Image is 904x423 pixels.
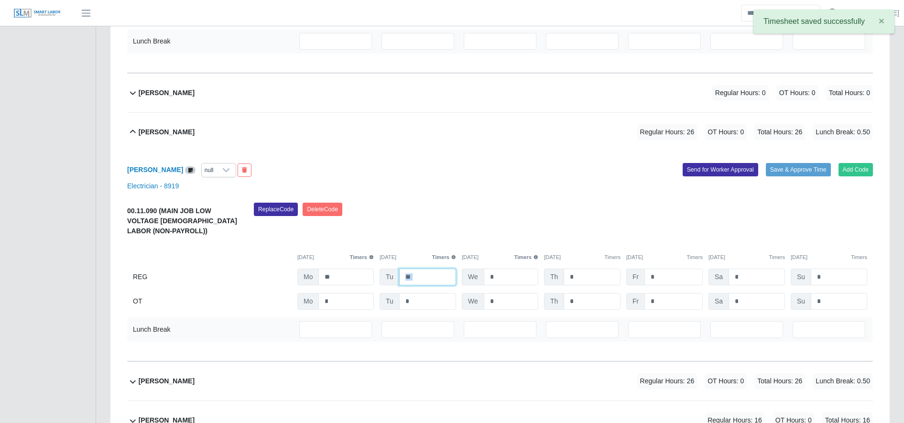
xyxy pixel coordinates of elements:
[462,269,484,285] span: We
[753,10,894,33] div: Timesheet saved successfully
[139,88,195,98] b: [PERSON_NAME]
[202,163,217,177] div: null
[708,253,785,261] div: [DATE]
[127,182,179,190] a: Electrician - 8919
[626,253,703,261] div: [DATE]
[380,269,400,285] span: Tu
[127,207,237,235] b: 00.11.090 (MAIN JOB LOW VOLTAGE [DEMOGRAPHIC_DATA] LABOR (NON-PAYROLL))
[708,293,729,310] span: Sa
[626,293,645,310] span: Fr
[544,293,564,310] span: Th
[791,293,811,310] span: Su
[462,253,538,261] div: [DATE]
[462,293,484,310] span: We
[238,163,251,177] button: End Worker & Remove from the Timesheet
[133,36,171,46] div: Lunch Break
[185,166,196,174] a: View/Edit Notes
[791,253,867,261] div: [DATE]
[380,293,400,310] span: Tu
[297,293,319,310] span: Mo
[139,376,195,386] b: [PERSON_NAME]
[127,74,873,112] button: [PERSON_NAME] Regular Hours: 0 OT Hours: 0 Total Hours: 0
[544,253,621,261] div: [DATE]
[514,253,539,261] button: Timers
[791,269,811,285] span: Su
[813,373,873,389] span: Lunch Break: 0.50
[712,85,769,101] span: Regular Hours: 0
[133,325,171,335] div: Lunch Break
[683,163,758,176] button: Send for Worker Approval
[686,253,703,261] button: Timers
[303,203,342,216] button: DeleteCode
[766,163,831,176] button: Save & Approve Time
[637,124,697,140] span: Regular Hours: 26
[705,373,747,389] span: OT Hours: 0
[851,253,867,261] button: Timers
[826,85,873,101] span: Total Hours: 0
[604,253,621,261] button: Timers
[754,373,805,389] span: Total Hours: 26
[13,8,61,19] img: SLM Logo
[127,362,873,401] button: [PERSON_NAME] Regular Hours: 26 OT Hours: 0 Total Hours: 26 Lunch Break: 0.50
[813,124,873,140] span: Lunch Break: 0.50
[705,124,747,140] span: OT Hours: 0
[769,253,785,261] button: Timers
[839,163,873,176] button: Add Code
[879,15,884,26] span: ×
[139,127,195,137] b: [PERSON_NAME]
[297,253,374,261] div: [DATE]
[432,253,457,261] button: Timers
[626,269,645,285] span: Fr
[844,8,899,18] a: [PERSON_NAME]
[133,269,292,285] div: REG
[544,269,564,285] span: Th
[380,253,456,261] div: [DATE]
[350,253,374,261] button: Timers
[754,124,805,140] span: Total Hours: 26
[776,85,818,101] span: OT Hours: 0
[297,269,319,285] span: Mo
[254,203,298,216] button: ReplaceCode
[708,269,729,285] span: Sa
[133,293,292,310] div: OT
[127,113,873,152] button: [PERSON_NAME] Regular Hours: 26 OT Hours: 0 Total Hours: 26 Lunch Break: 0.50
[637,373,697,389] span: Regular Hours: 26
[127,166,183,174] a: [PERSON_NAME]
[741,5,820,22] input: Search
